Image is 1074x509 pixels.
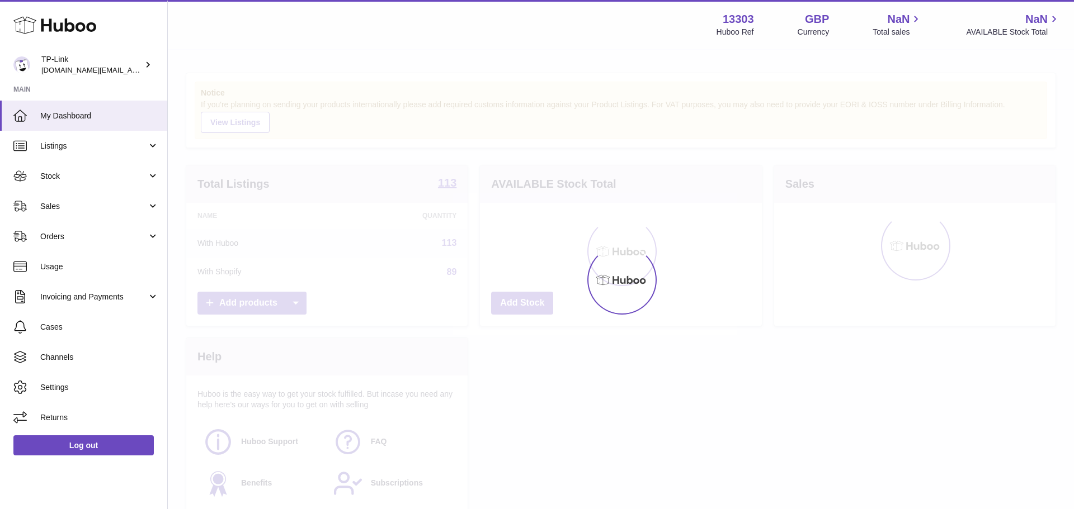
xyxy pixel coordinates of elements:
[40,201,147,212] span: Sales
[40,292,147,302] span: Invoicing and Payments
[723,12,754,27] strong: 13303
[13,435,154,455] a: Log out
[798,27,830,37] div: Currency
[40,171,147,182] span: Stock
[40,412,159,423] span: Returns
[41,54,142,75] div: TP-Link
[1025,12,1048,27] span: NaN
[40,231,147,242] span: Orders
[40,111,159,121] span: My Dashboard
[40,261,159,272] span: Usage
[40,382,159,393] span: Settings
[717,27,754,37] div: Huboo Ref
[40,141,147,151] span: Listings
[805,12,829,27] strong: GBP
[41,65,223,74] span: [DOMAIN_NAME][EMAIL_ADDRESS][DOMAIN_NAME]
[966,27,1061,37] span: AVAILABLE Stock Total
[887,12,910,27] span: NaN
[13,56,30,73] img: purchase.uk@tp-link.com
[873,12,922,37] a: NaN Total sales
[40,352,159,363] span: Channels
[966,12,1061,37] a: NaN AVAILABLE Stock Total
[40,322,159,332] span: Cases
[873,27,922,37] span: Total sales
